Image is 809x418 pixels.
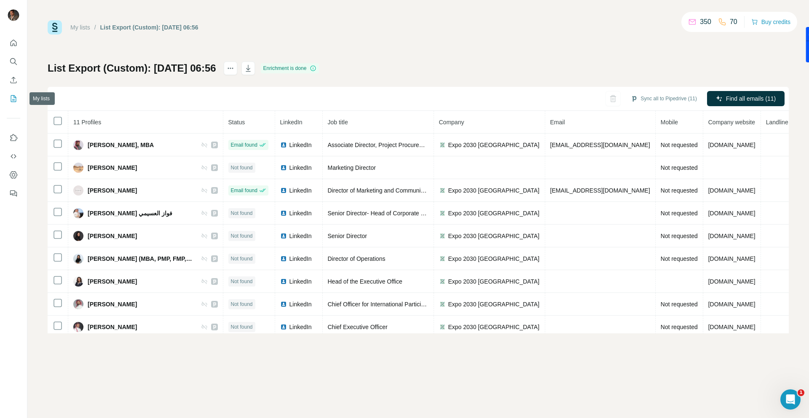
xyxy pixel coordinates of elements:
span: [DOMAIN_NAME] [708,278,755,285]
div: List Export (Custom): [DATE] 06:56 [100,23,198,32]
button: Enrich CSV [7,72,20,88]
span: [DOMAIN_NAME] [708,233,755,239]
span: Mobile [661,119,678,126]
span: Not requested [661,301,698,308]
p: 70 [730,17,737,27]
span: Director of Operations [328,255,386,262]
button: Quick start [7,35,20,51]
span: Not requested [661,324,698,330]
button: Find all emails (11) [707,91,785,106]
img: Avatar [7,8,20,22]
img: Avatar [73,299,83,309]
span: Senior Director [328,233,367,239]
img: LinkedIn logo [280,324,287,330]
span: Not found [231,255,253,263]
span: Not found [231,323,253,331]
img: company-logo [439,142,446,148]
span: Not requested [661,210,698,217]
span: Not requested [661,187,698,194]
span: Company [439,119,464,126]
span: Not requested [661,233,698,239]
img: Avatar [73,254,83,264]
span: Not requested [661,164,698,171]
img: Avatar [73,322,83,332]
button: Sync all to Pipedrive (11) [625,92,703,105]
img: Avatar [73,231,83,241]
span: Chief Officer for International Participants & Stakeholder Management [328,301,510,308]
img: company-logo [439,187,446,194]
span: Find all emails (11) [726,94,776,103]
span: Associate Director, Project Procurement [328,142,432,148]
img: company-logo [439,255,446,262]
span: LinkedIn [289,323,312,331]
span: Senior Director- Head of Corporate Procurement Department [328,210,487,217]
img: LinkedIn logo [280,164,287,171]
span: Expo 2030 [GEOGRAPHIC_DATA] [448,141,540,149]
span: [DOMAIN_NAME] [708,255,755,262]
img: Avatar [73,208,83,218]
span: LinkedIn [289,255,312,263]
span: Email [550,119,565,126]
span: [PERSON_NAME] (MBA, PMP, FMP, CFM) [88,255,193,263]
span: 1 [798,389,804,396]
img: company-logo [439,233,446,239]
span: LinkedIn [289,141,312,149]
span: Chief Executive Officer [328,324,388,330]
span: [PERSON_NAME], MBA [88,141,154,149]
button: Dashboard [7,167,20,182]
button: actions [224,62,237,75]
span: 11 Profiles [73,119,101,126]
span: [PERSON_NAME] [88,323,137,331]
span: Email found [231,141,257,149]
span: Head of the Executive Office [328,278,402,285]
button: My lists [7,91,20,106]
span: [DOMAIN_NAME] [708,210,755,217]
span: [DOMAIN_NAME] [708,324,755,330]
button: Feedback [7,186,20,201]
span: Not requested [661,142,698,148]
p: 350 [700,17,711,27]
img: Avatar [73,163,83,173]
span: Not found [231,164,253,171]
span: LinkedIn [289,232,312,240]
img: LinkedIn logo [280,233,287,239]
span: Not found [231,278,253,285]
img: Surfe Logo [48,20,62,35]
img: LinkedIn logo [280,210,287,217]
span: [EMAIL_ADDRESS][DOMAIN_NAME] [550,142,650,148]
span: Not requested [661,255,698,262]
span: Landline [766,119,788,126]
span: Status [228,119,245,126]
span: LinkedIn [280,119,303,126]
span: [PERSON_NAME] [88,277,137,286]
button: Search [7,54,20,69]
iframe: Intercom live chat [780,389,801,410]
img: LinkedIn logo [280,301,287,308]
button: Use Surfe API [7,149,20,164]
span: [DOMAIN_NAME] [708,187,755,194]
span: Not found [231,232,253,240]
span: [PERSON_NAME] [88,232,137,240]
li: / [94,23,96,32]
button: Buy credits [751,16,790,28]
span: LinkedIn [289,277,312,286]
span: Job title [328,119,348,126]
span: Expo 2030 [GEOGRAPHIC_DATA] [448,277,540,286]
button: Use Surfe on LinkedIn [7,130,20,145]
span: Company website [708,119,755,126]
img: company-logo [439,278,446,285]
span: [DOMAIN_NAME] [708,142,755,148]
span: Email found [231,187,257,194]
span: Expo 2030 [GEOGRAPHIC_DATA] [448,209,540,217]
span: Expo 2030 [GEOGRAPHIC_DATA] [448,232,540,240]
h1: List Export (Custom): [DATE] 06:56 [48,62,216,75]
span: LinkedIn [289,186,312,195]
span: LinkedIn [289,163,312,172]
span: LinkedIn [289,209,312,217]
img: Avatar [73,276,83,287]
span: [PERSON_NAME] [88,300,137,308]
span: Marketing Director [328,164,376,171]
span: [PERSON_NAME] فواز العسيمي [88,209,172,217]
span: [EMAIL_ADDRESS][DOMAIN_NAME] [550,187,650,194]
span: Not found [231,300,253,308]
